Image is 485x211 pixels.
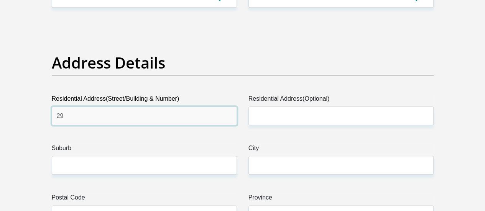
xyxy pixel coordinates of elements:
label: Residential Address(Optional) [248,94,434,106]
label: Residential Address(Street/Building & Number) [52,94,237,106]
input: Valid residential address [52,106,237,125]
input: Suburb [52,156,237,175]
label: Postal Code [52,193,237,205]
label: Province [248,193,434,205]
label: Suburb [52,144,237,156]
h2: Address Details [52,54,434,72]
input: City [248,156,434,175]
label: City [248,144,434,156]
input: Address line 2 (Optional) [248,106,434,125]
